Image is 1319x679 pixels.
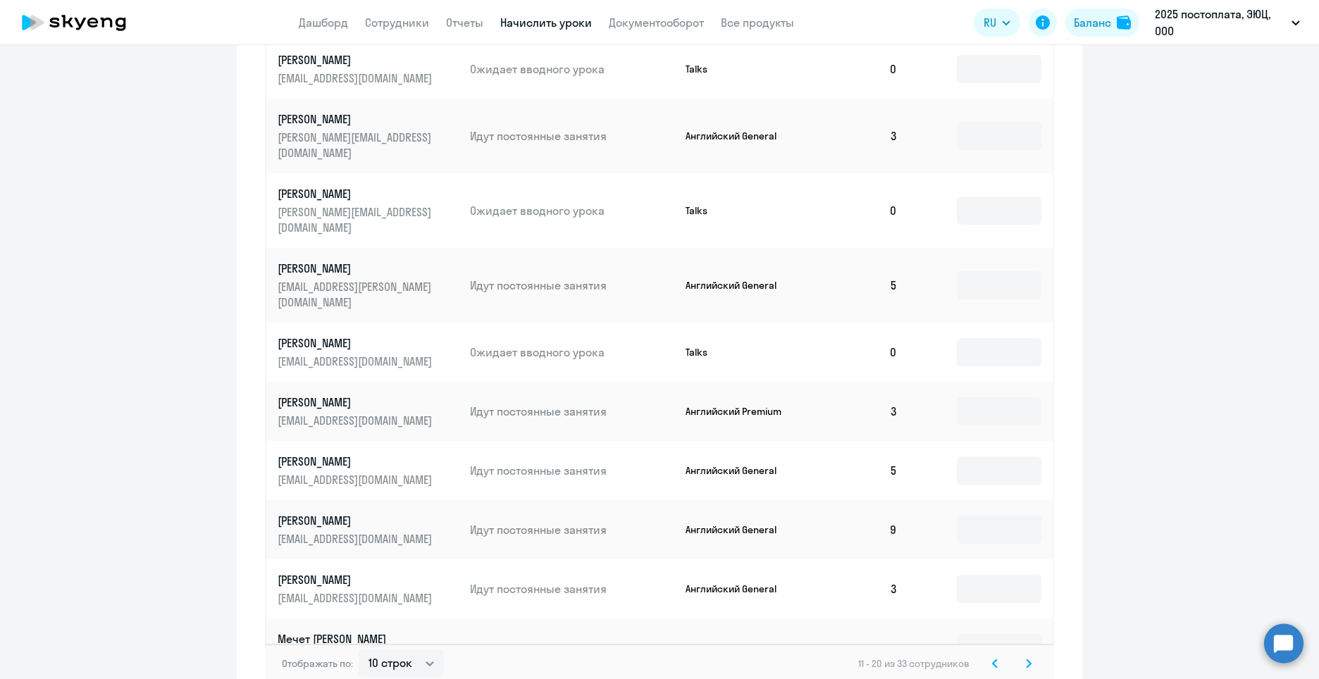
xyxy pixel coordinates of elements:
p: [PERSON_NAME] [278,513,435,528]
p: [PERSON_NAME][EMAIL_ADDRESS][DOMAIN_NAME] [278,130,435,161]
span: Отображать по: [282,657,353,670]
a: [PERSON_NAME][EMAIL_ADDRESS][DOMAIN_NAME] [278,335,459,369]
p: Английский General [686,464,791,477]
p: Английский Premium [686,405,791,418]
p: Ожидает вводного урока [470,203,674,218]
p: [PERSON_NAME] [278,394,435,410]
td: 9 [810,500,909,559]
p: Английский General [686,279,791,292]
a: Начислить уроки [500,15,592,30]
td: 0 [810,39,909,99]
a: [PERSON_NAME][PERSON_NAME][EMAIL_ADDRESS][DOMAIN_NAME] [278,111,459,161]
a: Мечет [PERSON_NAME][EMAIL_ADDRESS][DOMAIN_NAME] [278,631,459,665]
p: Идут постоянные занятия [470,522,674,537]
p: [PERSON_NAME] [278,186,435,201]
a: [PERSON_NAME][EMAIL_ADDRESS][DOMAIN_NAME] [278,394,459,428]
p: Идут постоянные занятия [470,581,674,597]
p: [PERSON_NAME] [278,52,435,68]
img: balance [1117,15,1131,30]
a: Дашборд [299,15,348,30]
a: Документооборот [609,15,704,30]
a: [PERSON_NAME][PERSON_NAME][EMAIL_ADDRESS][DOMAIN_NAME] [278,186,459,235]
p: Talks [686,346,791,359]
a: [PERSON_NAME][EMAIL_ADDRESS][DOMAIN_NAME] [278,572,459,606]
td: 3 [810,382,909,441]
td: 5 [810,441,909,500]
span: RU [984,14,996,31]
div: Баланс [1074,14,1111,31]
p: [PERSON_NAME] [278,572,435,587]
p: [EMAIL_ADDRESS][DOMAIN_NAME] [278,70,435,86]
p: Talks [686,204,791,217]
button: RU [974,8,1020,37]
p: Ожидает вводного урока [470,344,674,360]
p: [PERSON_NAME][EMAIL_ADDRESS][DOMAIN_NAME] [278,204,435,235]
p: Идут постоянные занятия [470,404,674,419]
p: [EMAIL_ADDRESS][DOMAIN_NAME] [278,472,435,487]
p: Мечет [PERSON_NAME] [278,631,435,647]
td: 4 [810,618,909,678]
a: [PERSON_NAME][EMAIL_ADDRESS][PERSON_NAME][DOMAIN_NAME] [278,261,459,310]
p: Английский General [686,642,791,654]
button: Балансbalance [1065,8,1139,37]
p: [EMAIL_ADDRESS][PERSON_NAME][DOMAIN_NAME] [278,279,435,310]
p: Идут постоянные занятия [470,640,674,656]
a: [PERSON_NAME][EMAIL_ADDRESS][DOMAIN_NAME] [278,454,459,487]
p: [PERSON_NAME] [278,335,435,351]
td: 0 [810,323,909,382]
p: Talks [686,63,791,75]
a: Все продукты [721,15,794,30]
p: [PERSON_NAME] [278,454,435,469]
p: Идут постоянные занятия [470,128,674,144]
a: Отчеты [446,15,483,30]
a: [PERSON_NAME][EMAIL_ADDRESS][DOMAIN_NAME] [278,513,459,547]
p: [EMAIL_ADDRESS][DOMAIN_NAME] [278,413,435,428]
p: Английский General [686,583,791,595]
span: 11 - 20 из 33 сотрудников [858,657,970,670]
p: Идут постоянные занятия [470,463,674,478]
td: 3 [810,559,909,618]
p: [EMAIL_ADDRESS][DOMAIN_NAME] [278,354,435,369]
td: 3 [810,99,909,173]
p: [PERSON_NAME] [278,111,435,127]
a: Сотрудники [365,15,429,30]
td: 5 [810,248,909,323]
p: [PERSON_NAME] [278,261,435,276]
p: Английский General [686,523,791,536]
p: Ожидает вводного урока [470,61,674,77]
button: 2025 постоплата, ЭЮЦ, ООО [1148,6,1307,39]
p: Английский General [686,130,791,142]
p: [EMAIL_ADDRESS][DOMAIN_NAME] [278,590,435,606]
p: 2025 постоплата, ЭЮЦ, ООО [1155,6,1286,39]
td: 0 [810,173,909,248]
a: [PERSON_NAME][EMAIL_ADDRESS][DOMAIN_NAME] [278,52,459,86]
p: [EMAIL_ADDRESS][DOMAIN_NAME] [278,531,435,547]
p: Идут постоянные занятия [470,278,674,293]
